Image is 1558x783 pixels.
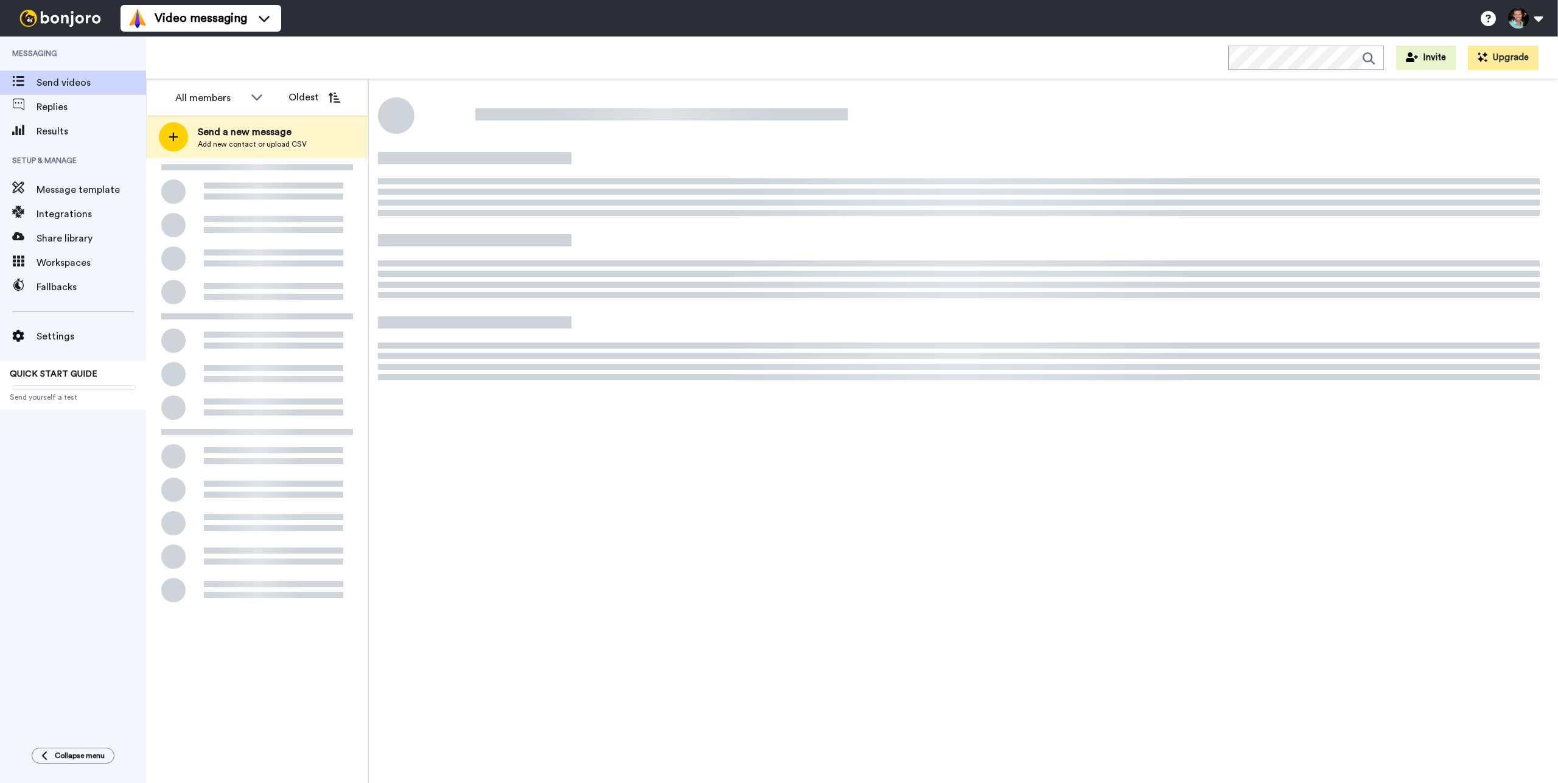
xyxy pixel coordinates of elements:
span: Replies [37,100,146,114]
span: QUICK START GUIDE [10,370,97,378]
span: Send yourself a test [10,392,136,402]
span: Workspaces [37,256,146,270]
img: bj-logo-header-white.svg [15,10,106,27]
button: Oldest [279,85,349,110]
span: Fallbacks [37,280,146,294]
button: Upgrade [1468,46,1539,70]
button: Invite [1396,46,1456,70]
span: Results [37,124,146,139]
button: Collapse menu [32,748,114,764]
span: Send videos [37,75,146,90]
span: Message template [37,183,146,197]
span: Collapse menu [55,751,105,760]
span: Share library [37,231,146,246]
span: Settings [37,329,146,344]
span: Add new contact or upload CSV [198,139,307,149]
span: Send a new message [198,125,307,139]
span: Integrations [37,207,146,221]
div: All members [175,91,245,105]
img: vm-color.svg [128,9,147,28]
span: Video messaging [155,10,247,27]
